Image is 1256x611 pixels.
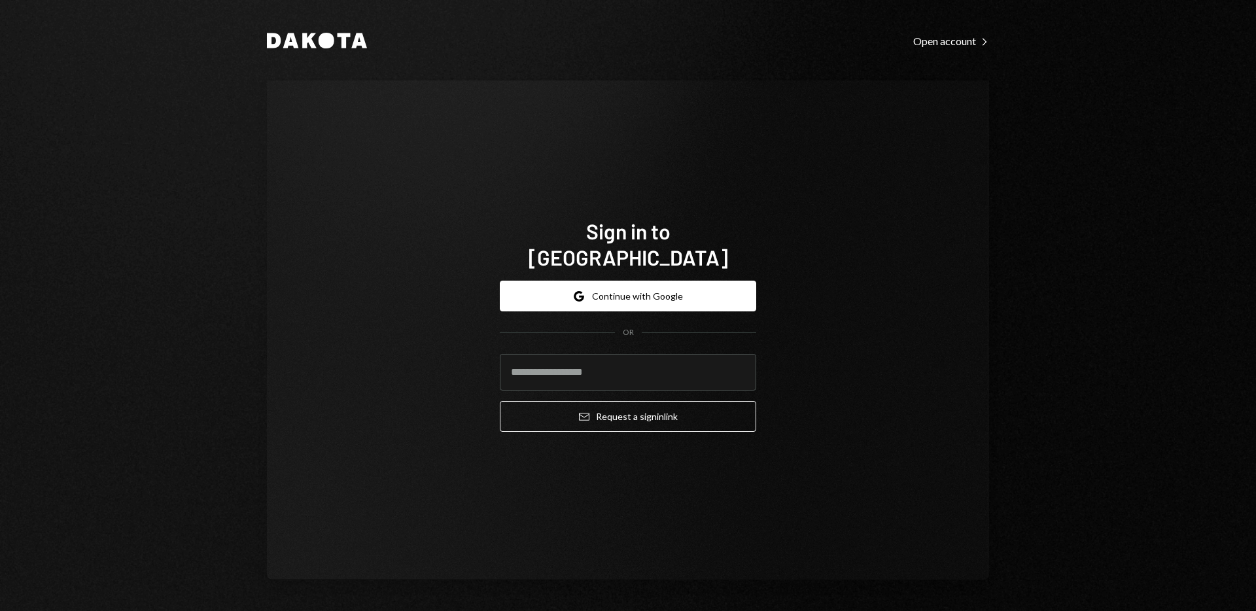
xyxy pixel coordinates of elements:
[913,35,989,48] div: Open account
[500,401,756,432] button: Request a signinlink
[913,33,989,48] a: Open account
[500,281,756,311] button: Continue with Google
[500,218,756,270] h1: Sign in to [GEOGRAPHIC_DATA]
[623,327,634,338] div: OR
